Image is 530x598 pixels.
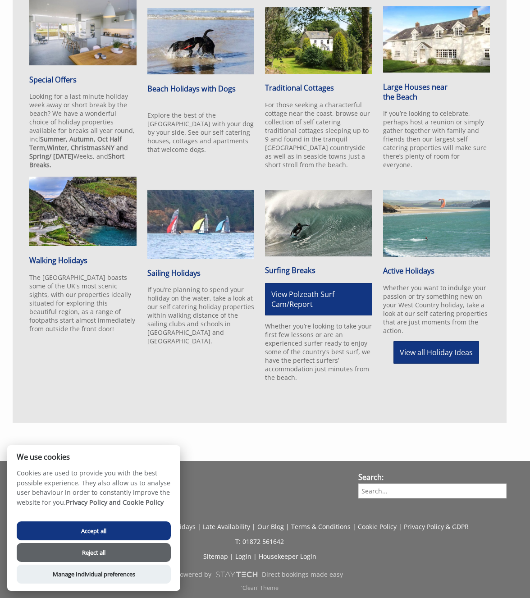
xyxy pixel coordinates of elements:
[404,522,469,531] a: Privacy Policy & GDPR
[29,75,77,85] a: Special Offers
[7,452,180,461] h2: We use cookies
[29,135,122,152] strong: Summer, Autumn, Oct Half Term,
[66,498,164,507] a: Privacy Policy and Cookie Policy
[253,552,257,561] span: |
[259,552,316,561] a: Housekeeper Login
[13,567,507,582] a: Powered byDirect bookings made easy
[203,522,250,531] a: Late Availability
[147,285,255,345] p: If you’re planning to spend your holiday on the water, take a look at our self catering holiday p...
[352,522,356,531] span: |
[13,476,348,486] h3: Connect with us:
[393,341,479,364] a: View all Holiday Ideas
[17,543,171,562] button: Reject all
[265,190,372,256] img: Surfing Breaks
[29,92,137,169] p: Looking for a last minute holiday week away or short break by the beach? We have a wonderful choi...
[29,273,137,333] p: The [GEOGRAPHIC_DATA] boasts some of the UK's most scenic sights, with our properties ideally sit...
[291,522,351,531] a: Terms & Conditions
[358,522,397,531] a: Cookie Policy
[265,83,334,93] a: Traditional Cottages
[203,552,228,561] a: Sitemap
[257,522,284,531] a: Our Blog
[265,283,372,315] a: View Polzeath Surf Cam/Report
[197,522,201,531] span: |
[7,468,180,514] p: Cookies are used to provide you with the best possible experience. They also allow us to analyse ...
[29,152,124,169] strong: Short Breaks.
[383,190,490,257] img: Active Holidays
[358,484,507,498] input: Search...
[383,283,490,335] p: Whether you want to indulge your passion or try something new on your West Country holiday, take ...
[235,552,251,561] a: Login
[358,472,507,482] h3: Search:
[252,522,256,531] span: |
[265,100,372,169] p: For those seeking a characterful cottage near the coast, browse our collection of self catering t...
[398,522,402,531] span: |
[215,569,258,580] img: scrumpy.png
[286,522,289,531] span: |
[235,537,284,546] a: T: 01872 561642
[230,552,233,561] span: |
[17,521,171,540] button: Accept all
[47,143,101,152] strong: Winter, Christmas
[383,266,434,276] a: Active Holidays
[29,143,128,160] strong: NY and Spring/ [DATE]
[265,265,315,275] a: Surfing Breaks
[17,565,171,584] button: Manage Individual preferences
[147,111,255,154] p: Explore the best of the [GEOGRAPHIC_DATA] with your dog by your side. See our self catering house...
[147,84,236,94] a: Beach Holidays with Dogs
[29,256,87,265] a: Walking Holidays
[13,584,507,592] p: 'Clean' Theme
[383,82,448,102] a: Large Houses nearthe Beach
[383,109,490,169] p: If you’re looking to celebrate, perhaps host a reunion or simply gather together with family and ...
[265,322,372,382] p: Whether you’re looking to take your first few lessons or are an experienced surfer ready to enjoy...
[147,268,201,278] a: Sailing Holidays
